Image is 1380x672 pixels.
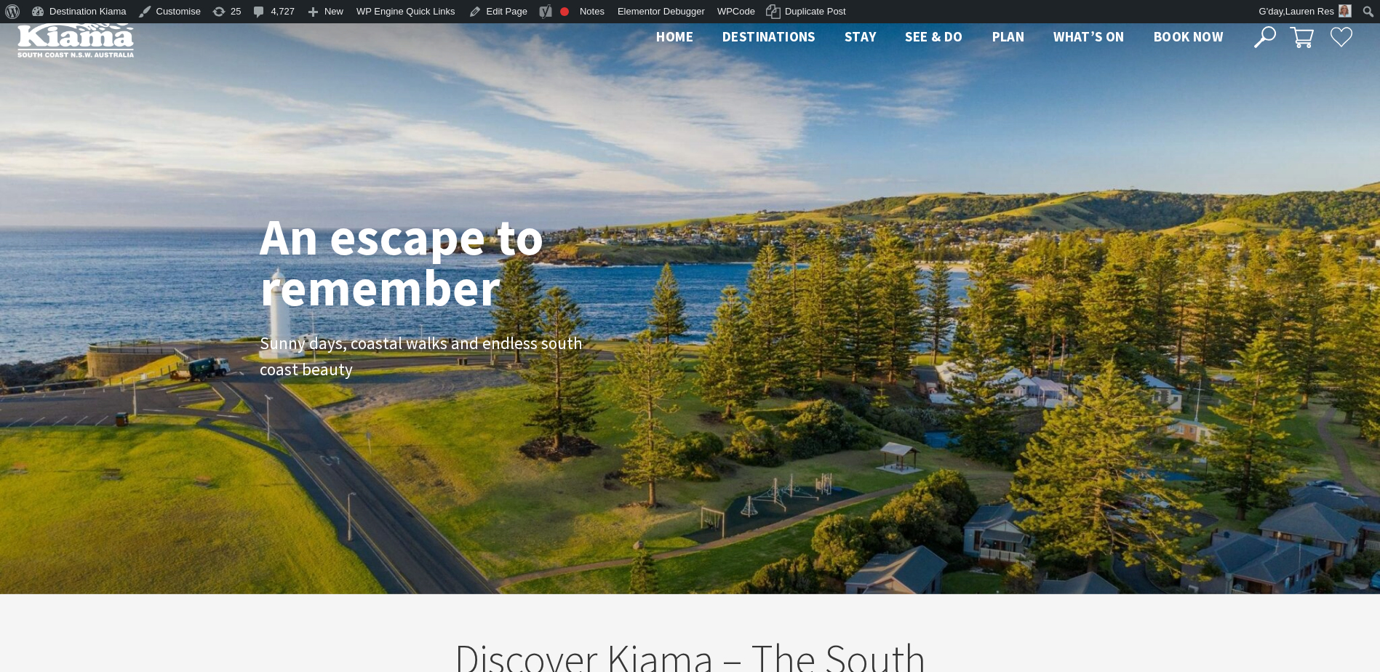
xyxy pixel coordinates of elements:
[845,28,877,45] span: Stay
[1053,28,1125,45] span: What’s On
[1285,6,1334,17] span: Lauren Res
[656,28,693,45] span: Home
[260,330,587,384] p: Sunny days, coastal walks and endless south coast beauty
[992,28,1025,45] span: Plan
[905,28,962,45] span: See & Do
[260,211,660,313] h1: An escape to remember
[17,17,134,57] img: Kiama Logo
[1339,4,1352,17] img: Res-lauren-square-150x150.jpg
[560,7,569,16] div: Focus keyphrase not set
[642,25,1237,49] nav: Main Menu
[1154,28,1223,45] span: Book now
[722,28,815,45] span: Destinations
